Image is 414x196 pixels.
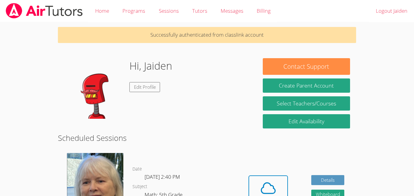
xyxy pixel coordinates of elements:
[263,78,350,93] button: Create Parent Account
[5,3,83,18] img: airtutors_banner-c4298cdbf04f3fff15de1276eac7730deb9818008684d7c2e4769d2f7ddbe033.png
[132,165,142,173] dt: Date
[263,96,350,111] a: Select Teachers/Courses
[311,175,345,185] a: Details
[129,58,172,74] h1: Hi, Jaiden
[263,114,350,128] a: Edit Availability
[64,58,125,119] img: default.png
[132,183,147,191] dt: Subject
[221,7,243,14] span: Messages
[58,132,356,144] h2: Scheduled Sessions
[263,58,350,75] button: Contact Support
[129,82,160,92] a: Edit Profile
[145,173,180,180] span: [DATE] 2:40 PM
[58,27,356,43] p: Successfully authenticated from classlink account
